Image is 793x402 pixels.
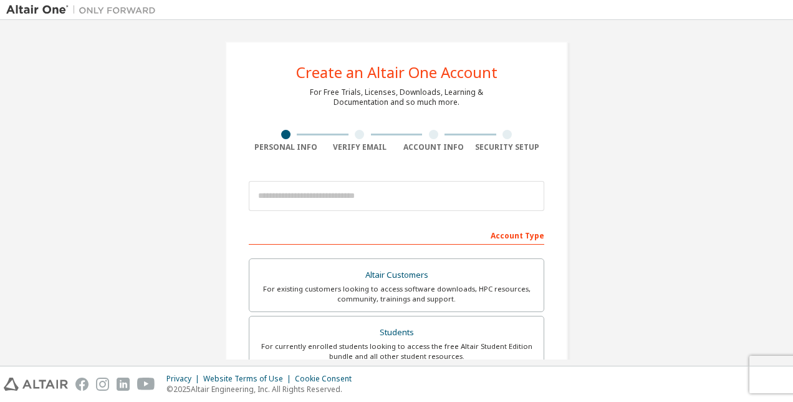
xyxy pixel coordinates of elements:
img: Altair One [6,4,162,16]
div: Altair Customers [257,267,536,284]
div: For Free Trials, Licenses, Downloads, Learning & Documentation and so much more. [310,87,483,107]
div: Website Terms of Use [203,374,295,384]
img: facebook.svg [75,378,89,391]
div: Cookie Consent [295,374,359,384]
img: linkedin.svg [117,378,130,391]
div: Account Info [396,142,471,152]
img: altair_logo.svg [4,378,68,391]
div: Account Type [249,225,544,245]
div: Verify Email [323,142,397,152]
div: Privacy [166,374,203,384]
div: Personal Info [249,142,323,152]
div: Security Setup [471,142,545,152]
div: For currently enrolled students looking to access the free Altair Student Edition bundle and all ... [257,341,536,361]
p: © 2025 Altair Engineering, Inc. All Rights Reserved. [166,384,359,395]
div: Students [257,324,536,341]
img: instagram.svg [96,378,109,391]
img: youtube.svg [137,378,155,391]
div: Create an Altair One Account [296,65,497,80]
div: For existing customers looking to access software downloads, HPC resources, community, trainings ... [257,284,536,304]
